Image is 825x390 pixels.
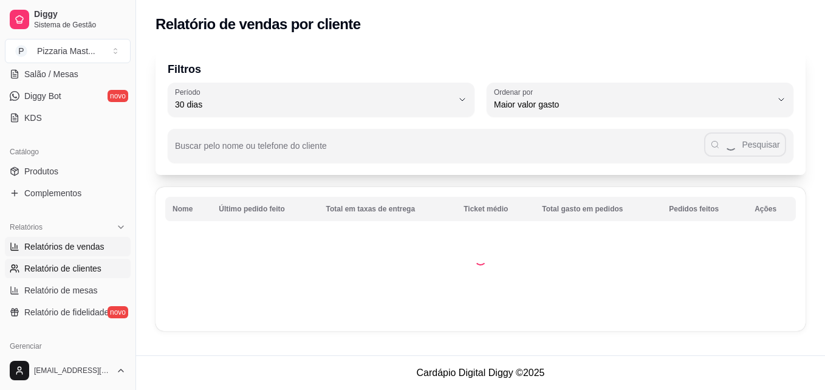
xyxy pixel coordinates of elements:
[24,90,61,102] span: Diggy Bot
[34,20,126,30] span: Sistema de Gestão
[5,237,131,256] a: Relatórios de vendas
[5,142,131,162] div: Catálogo
[5,303,131,322] a: Relatório de fidelidadenovo
[24,187,81,199] span: Complementos
[156,15,361,34] h2: Relatório de vendas por cliente
[5,5,131,34] a: DiggySistema de Gestão
[10,222,43,232] span: Relatórios
[24,306,109,318] span: Relatório de fidelidade
[24,112,42,124] span: KDS
[5,337,131,356] div: Gerenciar
[136,355,825,390] footer: Cardápio Digital Diggy © 2025
[494,87,537,97] label: Ordenar por
[5,86,131,106] a: Diggy Botnovo
[168,83,474,117] button: Período30 dias
[175,98,453,111] span: 30 dias
[24,284,98,296] span: Relatório de mesas
[24,241,104,253] span: Relatórios de vendas
[24,165,58,177] span: Produtos
[5,356,131,385] button: [EMAIL_ADDRESS][DOMAIN_NAME]
[24,68,78,80] span: Salão / Mesas
[34,9,126,20] span: Diggy
[474,253,487,265] div: Loading
[5,259,131,278] a: Relatório de clientes
[5,108,131,128] a: KDS
[34,366,111,375] span: [EMAIL_ADDRESS][DOMAIN_NAME]
[487,83,793,117] button: Ordenar porMaior valor gasto
[5,183,131,203] a: Complementos
[5,64,131,84] a: Salão / Mesas
[24,262,101,275] span: Relatório de clientes
[175,87,204,97] label: Período
[494,98,772,111] span: Maior valor gasto
[5,39,131,63] button: Select a team
[168,61,793,78] p: Filtros
[5,162,131,181] a: Produtos
[15,45,27,57] span: P
[175,145,704,157] input: Buscar pelo nome ou telefone do cliente
[5,281,131,300] a: Relatório de mesas
[37,45,95,57] div: Pizzaria Mast ...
